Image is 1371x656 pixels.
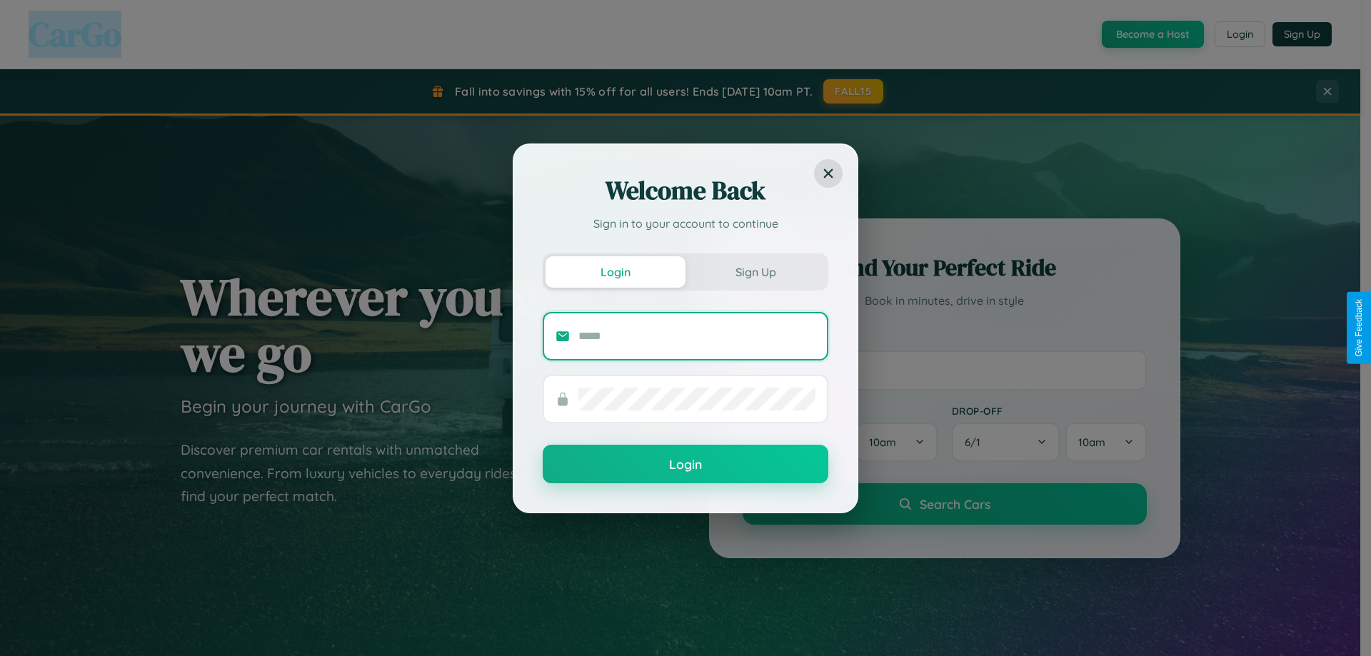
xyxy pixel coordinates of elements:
[543,445,828,483] button: Login
[543,215,828,232] p: Sign in to your account to continue
[543,173,828,208] h2: Welcome Back
[1354,299,1364,357] div: Give Feedback
[546,256,685,288] button: Login
[685,256,825,288] button: Sign Up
